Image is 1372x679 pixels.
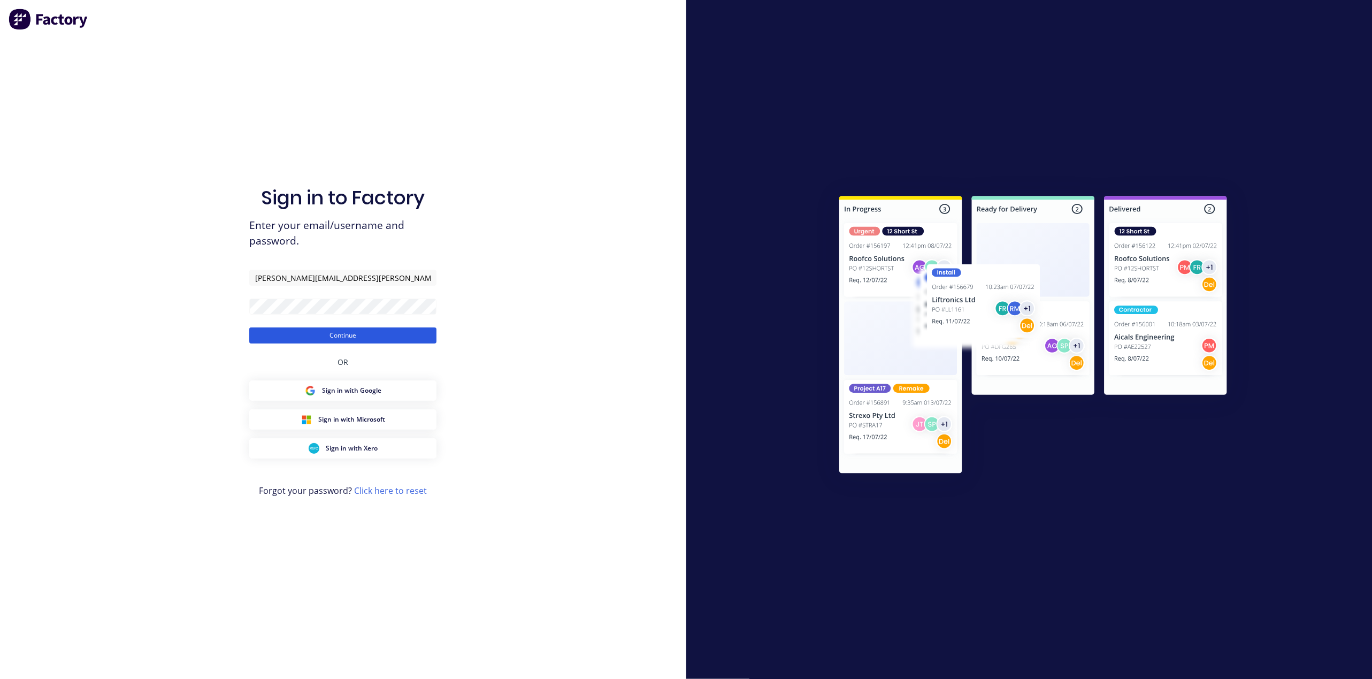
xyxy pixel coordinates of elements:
button: Google Sign inSign in with Google [249,380,436,401]
span: Enter your email/username and password. [249,218,436,249]
button: Xero Sign inSign in with Xero [249,438,436,459]
img: Sign in [816,174,1251,499]
a: Click here to reset [354,485,427,497]
span: Forgot your password? [259,484,427,497]
button: Continue [249,327,436,344]
div: OR [338,344,348,380]
span: Sign in with Google [322,386,381,395]
button: Microsoft Sign inSign in with Microsoft [249,409,436,430]
img: Xero Sign in [309,443,319,454]
img: Microsoft Sign in [301,414,312,425]
img: Google Sign in [305,385,316,396]
span: Sign in with Xero [326,444,378,453]
input: Email/Username [249,270,436,286]
h1: Sign in to Factory [261,186,425,209]
span: Sign in with Microsoft [318,415,385,424]
img: Factory [9,9,89,30]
